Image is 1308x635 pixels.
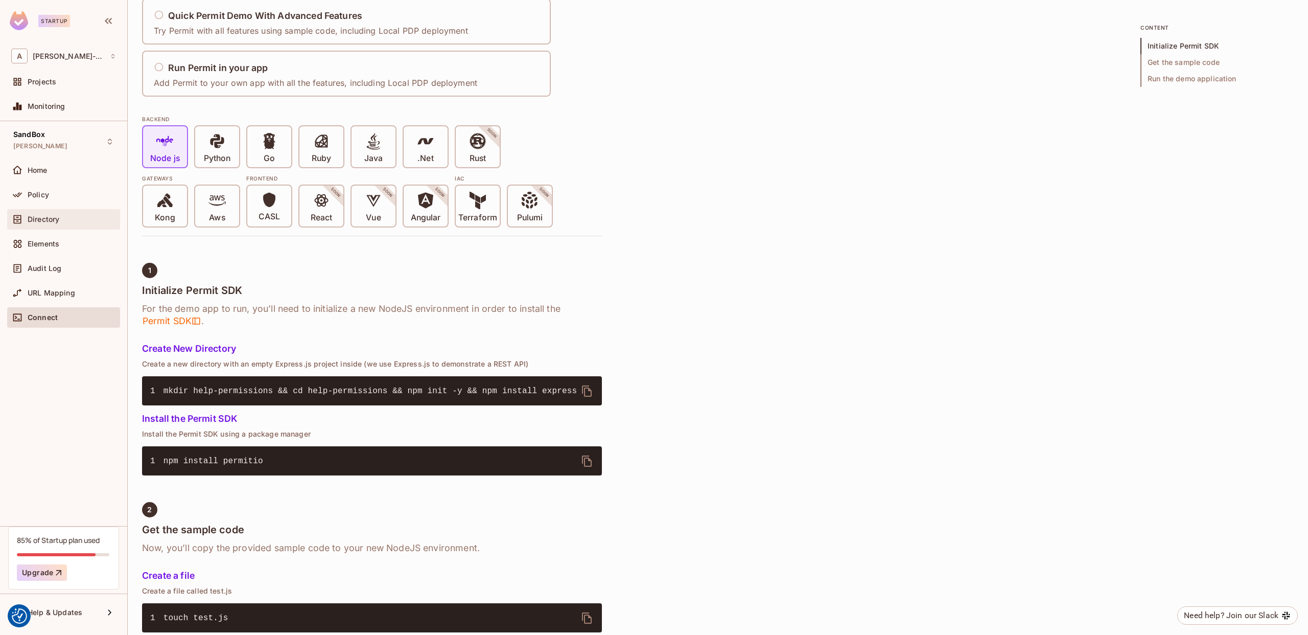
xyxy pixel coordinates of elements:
img: SReyMgAAAABJRU5ErkJggg== [10,11,28,30]
p: Vue [366,213,381,223]
p: Add Permit to your own app with all the features, including Local PDP deployment [154,77,477,88]
p: Java [364,153,383,164]
h5: Quick Permit Demo With Advanced Features [168,11,362,21]
p: Angular [411,213,441,223]
p: Kong [155,213,175,223]
div: IAC [455,174,553,183]
span: Run the demo application [1140,71,1294,87]
p: Create a new directory with an empty Express.js project inside (we use Express.js to demonstrate ... [142,360,602,368]
span: Directory [28,215,59,223]
div: Need help? Join our Slack [1184,609,1278,622]
button: delete [575,606,599,630]
p: .Net [417,153,433,164]
span: [PERSON_NAME] [13,142,67,150]
p: Rust [470,153,486,164]
img: Revisit consent button [12,608,27,624]
span: SOON [472,114,512,153]
span: Monitoring [28,102,65,110]
span: SOON [524,173,564,213]
button: Upgrade [17,564,67,581]
span: Help & Updates [28,608,82,617]
p: content [1140,24,1294,32]
span: 1 [150,455,163,467]
p: Try Permit with all features using sample code, including Local PDP deployment [154,25,468,36]
p: Go [264,153,275,164]
h6: For the demo app to run, you’ll need to initialize a new NodeJS environment in order to install t... [142,303,602,327]
span: URL Mapping [28,289,75,297]
p: Ruby [312,153,331,164]
h4: Get the sample code [142,524,602,536]
div: BACKEND [142,115,602,123]
button: Consent Preferences [12,608,27,624]
p: Pulumi [517,213,543,223]
button: delete [575,449,599,473]
span: touch test.js [163,614,228,623]
h5: Run Permit in your app [168,63,268,73]
div: Gateways [142,174,240,183]
h5: Install the Permit SDK [142,414,602,424]
span: 1 [148,266,151,275]
span: Projects [28,78,56,86]
h4: Initialize Permit SDK [142,284,602,297]
h5: Create a file [142,571,602,581]
span: Workspace: alex-trustflight-sandbox [33,52,105,60]
span: Home [28,166,48,174]
span: Permit SDK [142,315,201,327]
span: A [11,49,28,63]
div: Frontend [246,174,449,183]
span: 1 [150,385,163,397]
span: mkdir help-permissions && cd help-permissions && npm init -y && npm install express [163,387,577,396]
h6: Now, you’ll copy the provided sample code to your new NodeJS environment. [142,542,602,554]
p: Node js [150,153,180,164]
p: Terraform [458,213,497,223]
span: SOON [420,173,460,213]
p: React [311,213,332,223]
p: Python [204,153,230,164]
span: npm install permitio [163,457,263,466]
span: Initialize Permit SDK [1140,38,1294,54]
span: Connect [28,313,58,322]
p: Aws [209,213,225,223]
p: Create a file called test.js [142,587,602,595]
span: SOON [316,173,356,213]
p: Install the Permit SDK using a package manager [142,430,602,438]
h5: Create New Directory [142,344,602,354]
div: Startup [38,15,70,27]
span: 1 [150,612,163,624]
span: Get the sample code [1140,54,1294,71]
span: Elements [28,240,59,248]
span: SandBox [13,130,45,139]
span: Policy [28,191,49,199]
span: Audit Log [28,264,61,273]
div: 85% of Startup plan used [17,535,100,545]
p: CASL [259,212,280,222]
button: delete [575,379,599,403]
span: 2 [147,506,152,514]
span: SOON [368,173,408,213]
